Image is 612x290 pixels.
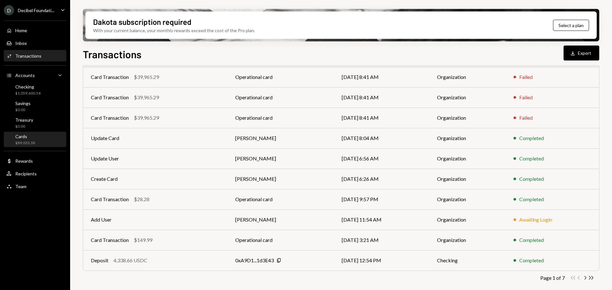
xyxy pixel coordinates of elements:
div: Completed [519,175,544,183]
a: Cards$89,033.38 [4,132,66,147]
div: $1,059,600.54 [15,91,40,96]
td: Organization [429,128,506,148]
div: Accounts [15,73,35,78]
td: Operational card [228,189,334,209]
td: [PERSON_NAME] [228,148,334,169]
div: Completed [519,155,544,162]
td: Organization [429,169,506,189]
div: Card Transaction [91,114,129,122]
td: [DATE] 11:54 AM [334,209,429,230]
div: Transactions [15,53,41,59]
div: Completed [519,134,544,142]
div: $149.99 [134,236,152,244]
h1: Transactions [83,48,142,60]
td: [DATE] 8:41 AM [334,108,429,128]
div: Dakota subscription required [93,17,191,27]
div: Page 1 of 7 [540,275,565,281]
td: [DATE] 6:26 AM [334,169,429,189]
div: D [4,5,14,15]
td: [PERSON_NAME] [228,209,334,230]
div: 0xA9D1...1d3E43 [235,257,274,264]
a: Recipients [4,168,66,179]
td: [DATE] 8:41 AM [334,87,429,108]
td: Organization [429,189,506,209]
div: Card Transaction [91,94,129,101]
a: Transactions [4,50,66,61]
div: Cards [15,134,35,139]
td: Checking [429,250,506,271]
td: [DATE] 12:54 PM [334,250,429,271]
div: $0.00 [15,107,31,113]
td: Operational card [228,230,334,250]
td: [DATE] 8:41 AM [334,67,429,87]
a: Rewards [4,155,66,166]
div: Failed [519,94,533,101]
div: 4,338.66 USDC [113,257,147,264]
td: Update User [83,148,228,169]
div: Card Transaction [91,236,129,244]
div: Card Transaction [91,195,129,203]
a: Checking$1,059,600.54 [4,82,66,97]
div: $39,965.29 [134,73,159,81]
a: Team [4,180,66,192]
div: $28.28 [134,195,149,203]
td: Organization [429,87,506,108]
td: [PERSON_NAME] [228,169,334,189]
div: Failed [519,73,533,81]
div: Treasury [15,117,33,123]
div: Team [15,184,26,189]
td: Operational card [228,67,334,87]
td: Operational card [228,87,334,108]
td: [DATE] 3:21 AM [334,230,429,250]
td: Organization [429,67,506,87]
div: Home [15,28,27,33]
td: [DATE] 6:56 AM [334,148,429,169]
button: Export [564,46,599,60]
button: Select a plan [553,20,589,31]
div: $39,965.29 [134,94,159,101]
td: Organization [429,230,506,250]
div: Failed [519,114,533,122]
div: $0.00 [15,124,33,129]
td: Organization [429,108,506,128]
div: Completed [519,236,544,244]
div: Completed [519,195,544,203]
td: [DATE] 9:57 PM [334,189,429,209]
td: Organization [429,209,506,230]
div: $39,965.29 [134,114,159,122]
div: Inbox [15,40,27,46]
td: [DATE] 8:04 AM [334,128,429,148]
div: Recipients [15,171,37,176]
div: Decibel Foundati... [18,8,54,13]
div: Checking [15,84,40,89]
a: Savings$0.00 [4,99,66,114]
div: Savings [15,101,31,106]
td: Update Card [83,128,228,148]
td: Add User [83,209,228,230]
td: Operational card [228,108,334,128]
div: Card Transaction [91,73,129,81]
td: Organization [429,148,506,169]
div: Rewards [15,158,33,164]
a: Home [4,25,66,36]
a: Accounts [4,69,66,81]
div: With your current balance, your monthly rewards exceed the cost of the Pro plan. [93,27,255,34]
div: $89,033.38 [15,140,35,146]
div: Completed [519,257,544,264]
div: Awaiting Login [519,216,552,223]
a: Inbox [4,37,66,49]
div: Deposit [91,257,108,264]
td: Create Card [83,169,228,189]
a: Treasury$0.00 [4,115,66,131]
td: [PERSON_NAME] [228,128,334,148]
